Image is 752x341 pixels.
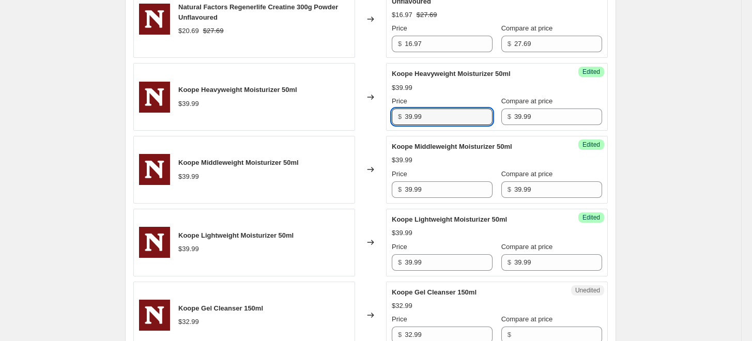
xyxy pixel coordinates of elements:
[392,10,412,20] div: $16.97
[178,99,199,109] div: $39.99
[398,258,402,266] span: $
[501,315,553,323] span: Compare at price
[178,172,199,182] div: $39.99
[178,159,299,166] span: Koope Middleweight Moisturizer 50ml
[178,244,199,254] div: $39.99
[508,258,511,266] span: $
[392,155,412,165] div: $39.99
[575,286,600,295] span: Unedited
[178,86,297,94] span: Koope Heavyweight Moisturizer 50ml
[178,304,263,312] span: Koope Gel Cleanser 150ml
[139,4,170,35] img: Natural-Focus-YouTube_938e29b1-1979-4eb4-8bac-4443e3670a8f_80x.png
[139,227,170,258] img: Natural-Focus-YouTube_8e0ed3ec-7da3-4a50-af53-5b270e932348_80x.png
[501,243,553,251] span: Compare at price
[392,228,412,238] div: $39.99
[582,213,600,222] span: Edited
[398,185,402,193] span: $
[392,83,412,93] div: $39.99
[139,300,170,331] img: Natural-Focus-YouTube_d1b6754d-c8b7-4a90-b895-1bc512ef200a_80x.png
[398,40,402,48] span: $
[392,143,512,150] span: Koope Middleweight Moisturizer 50ml
[508,40,511,48] span: $
[392,70,511,78] span: Koope Heavyweight Moisturizer 50ml
[508,331,511,338] span: $
[582,141,600,149] span: Edited
[139,82,170,113] img: Natural-Focus-YouTube_8435df8a-a8dc-443e-a547-9f202e2dce60_80x.png
[501,170,553,178] span: Compare at price
[392,170,407,178] span: Price
[501,24,553,32] span: Compare at price
[178,26,199,36] div: $20.69
[392,215,507,223] span: Koope Lightweight Moisturizer 50ml
[178,3,338,21] span: Natural Factors Regenerlife Creatine 300g Powder Unflavoured
[508,185,511,193] span: $
[398,331,402,338] span: $
[178,317,199,327] div: $32.99
[392,97,407,105] span: Price
[508,113,511,120] span: $
[203,26,224,36] strike: $27.69
[392,301,412,311] div: $32.99
[392,288,477,296] span: Koope Gel Cleanser 150ml
[392,315,407,323] span: Price
[398,113,402,120] span: $
[582,68,600,76] span: Edited
[178,231,294,239] span: Koope Lightweight Moisturizer 50ml
[501,97,553,105] span: Compare at price
[392,243,407,251] span: Price
[139,154,170,185] img: Natural-Focus-YouTube_de399bf0-fded-4dea-af9e-68915035f0e1_80x.png
[417,10,437,20] strike: $27.69
[392,24,407,32] span: Price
